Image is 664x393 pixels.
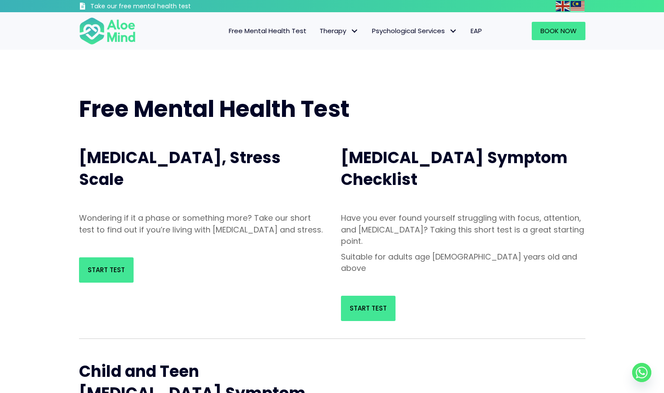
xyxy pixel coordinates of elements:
a: Malay [571,1,585,11]
a: Whatsapp [632,363,651,382]
a: TherapyTherapy: submenu [313,22,365,40]
span: Start Test [88,265,125,274]
img: Aloe mind Logo [79,17,136,45]
span: EAP [471,26,482,35]
a: Book Now [532,22,585,40]
span: Psychological Services [372,26,458,35]
a: Take our free mental health test [79,2,237,12]
span: Free Mental Health Test [79,93,350,125]
a: Start Test [341,296,396,321]
a: Start Test [79,257,134,283]
span: Therapy: submenu [348,25,361,38]
a: English [556,1,571,11]
a: EAP [464,22,489,40]
span: Start Test [350,304,387,313]
span: Psychological Services: submenu [447,25,460,38]
span: [MEDICAL_DATA] Symptom Checklist [341,147,568,191]
nav: Menu [147,22,489,40]
img: en [556,1,570,11]
p: Have you ever found yourself struggling with focus, attention, and [MEDICAL_DATA]? Taking this sh... [341,212,585,246]
p: Wondering if it a phase or something more? Take our short test to find out if you’re living with ... [79,212,323,235]
img: ms [571,1,585,11]
span: [MEDICAL_DATA], Stress Scale [79,147,281,191]
a: Psychological ServicesPsychological Services: submenu [365,22,464,40]
span: Book Now [540,26,577,35]
a: Free Mental Health Test [222,22,313,40]
p: Suitable for adults age [DEMOGRAPHIC_DATA] years old and above [341,251,585,274]
span: Free Mental Health Test [229,26,306,35]
h3: Take our free mental health test [90,2,237,11]
span: Therapy [320,26,359,35]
